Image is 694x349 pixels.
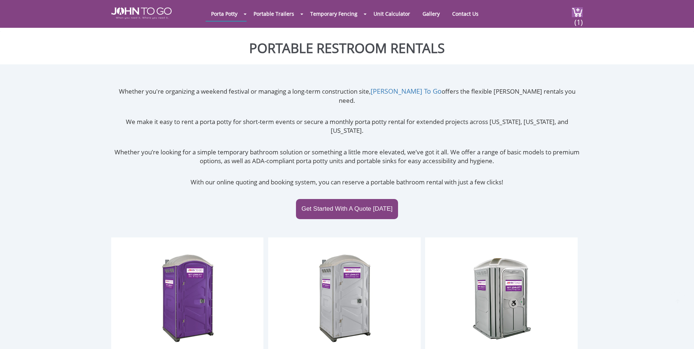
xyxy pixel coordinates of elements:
[206,7,243,21] a: Porta Potty
[417,7,445,21] a: Gallery
[368,7,416,21] a: Unit Calculator
[665,320,694,349] button: Live Chat
[472,252,531,344] img: ADA Handicapped Accessible Unit
[111,178,583,187] p: With our online quoting and booking system, you can reserve a portable bathroom rental with just ...
[111,87,583,105] p: Whether you're organizing a weekend festival or managing a long-term construction site, offers th...
[248,7,300,21] a: Portable Trailers
[111,148,583,166] p: Whether you’re looking for a simple temporary bathroom solution or something a little more elevat...
[447,7,484,21] a: Contact Us
[572,7,583,17] img: cart a
[305,7,363,21] a: Temporary Fencing
[111,7,172,19] img: JOHN to go
[111,117,583,135] p: We make it easy to rent a porta potty for short-term events or secure a monthly porta potty renta...
[574,11,583,27] span: (1)
[296,199,398,219] a: Get Started With A Quote [DATE]
[371,87,442,95] a: [PERSON_NAME] To Go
